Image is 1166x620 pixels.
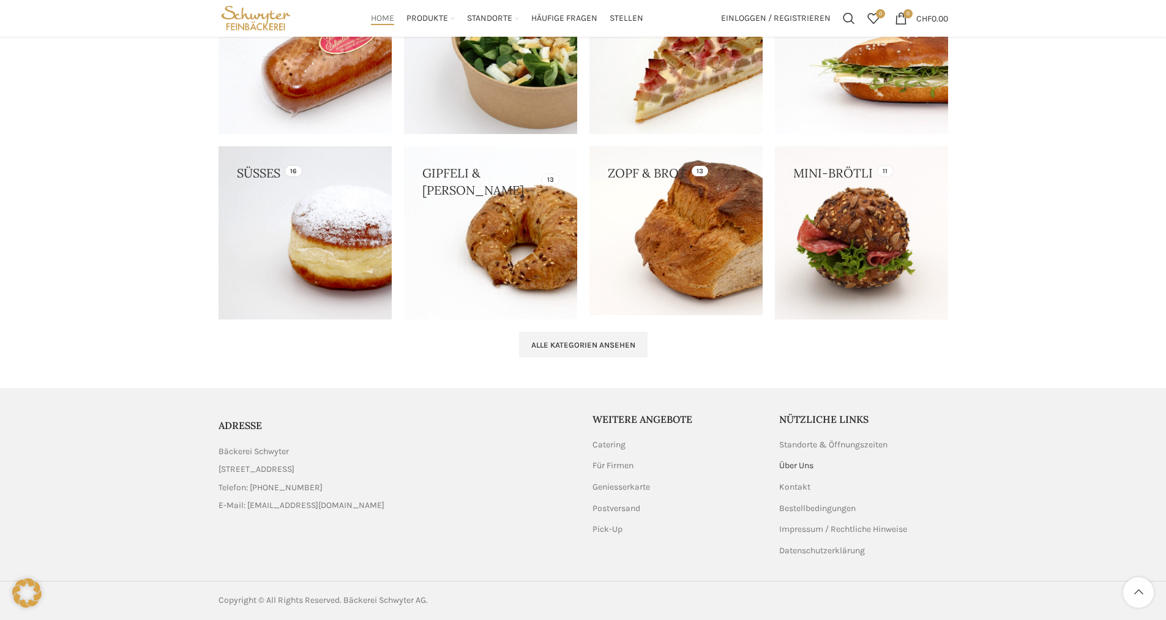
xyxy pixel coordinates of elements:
[592,413,761,426] h5: Weitere Angebote
[889,6,954,31] a: 0 CHF0.00
[219,481,574,495] a: List item link
[779,413,948,426] h5: Nützliche Links
[531,13,597,24] span: Häufige Fragen
[1123,577,1154,608] a: Scroll to top button
[219,12,294,23] a: Site logo
[299,6,714,31] div: Main navigation
[916,13,948,23] bdi: 0.00
[610,6,643,31] a: Stellen
[219,445,289,458] span: Bäckerei Schwyter
[519,332,648,357] a: Alle Kategorien ansehen
[592,523,624,536] a: Pick-Up
[592,481,651,493] a: Geniesserkarte
[779,481,812,493] a: Kontakt
[721,14,831,23] span: Einloggen / Registrieren
[592,439,627,451] a: Catering
[715,6,837,31] a: Einloggen / Registrieren
[837,6,861,31] a: Suchen
[861,6,886,31] a: 0
[219,419,262,431] span: ADRESSE
[916,13,932,23] span: CHF
[592,502,641,515] a: Postversand
[371,6,394,31] a: Home
[876,9,885,18] span: 0
[219,594,577,607] div: Copyright © All Rights Reserved. Bäckerei Schwyter AG.
[219,463,294,476] span: [STREET_ADDRESS]
[219,499,574,512] a: List item link
[406,13,448,24] span: Produkte
[592,460,635,472] a: Für Firmen
[610,13,643,24] span: Stellen
[779,545,866,557] a: Datenschutzerklärung
[531,6,597,31] a: Häufige Fragen
[779,523,908,536] a: Impressum / Rechtliche Hinweise
[861,6,886,31] div: Meine Wunschliste
[779,460,815,472] a: Über Uns
[779,502,857,515] a: Bestellbedingungen
[467,13,512,24] span: Standorte
[779,439,889,451] a: Standorte & Öffnungszeiten
[903,9,913,18] span: 0
[406,6,455,31] a: Produkte
[467,6,519,31] a: Standorte
[531,340,635,350] span: Alle Kategorien ansehen
[371,13,394,24] span: Home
